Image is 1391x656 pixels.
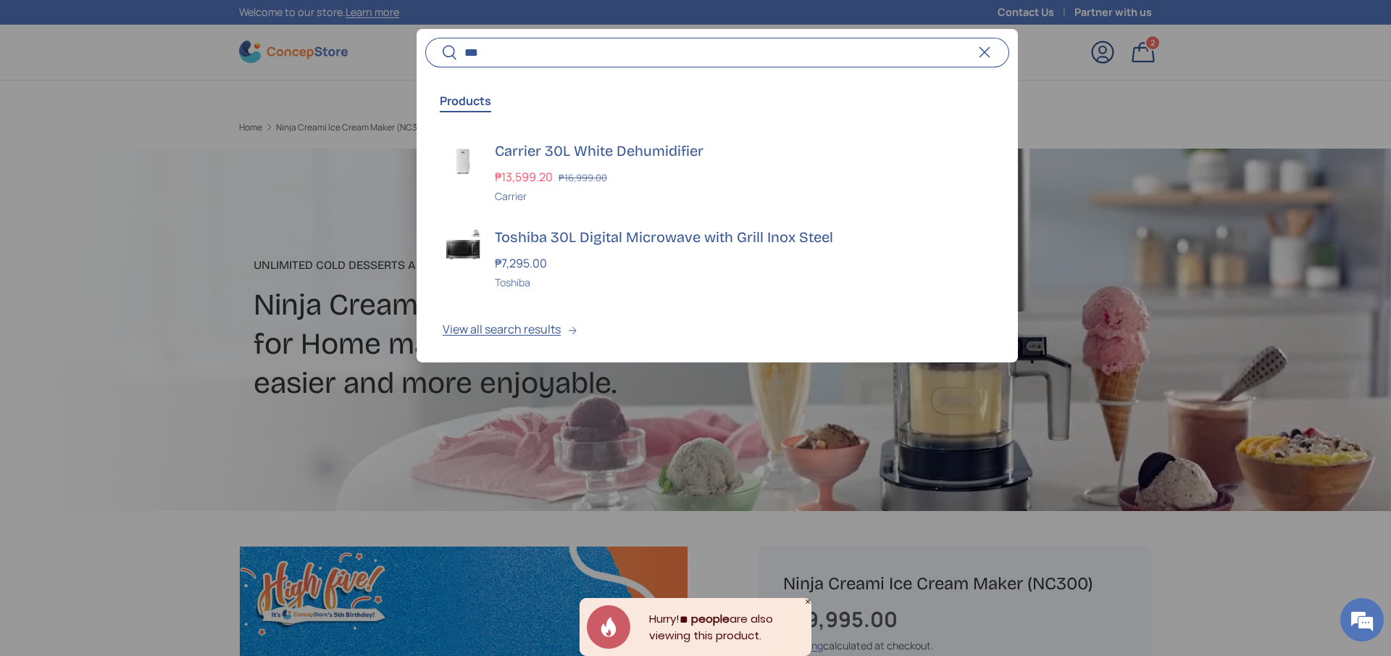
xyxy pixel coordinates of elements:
strong: ₱13,599.20 [495,169,556,185]
div: Close [804,598,811,605]
a: Toshiba 30L Digital Microwave with Grill Inox Steel ₱7,295.00 Toshiba [417,215,1018,302]
div: Toshiba [495,275,992,290]
button: Products [440,84,491,117]
h3: Toshiba 30L Digital Microwave with Grill Inox Steel [495,227,992,247]
h3: Carrier 30L White Dehumidifier [495,141,992,161]
strong: ₱7,295.00 [495,255,551,271]
img: carrier-dehumidifier-30-liter-full-view-concepstore [443,141,483,181]
s: ₱16,999.00 [559,171,607,184]
button: View all search results [417,302,1018,362]
div: Carrier [495,188,992,204]
a: carrier-dehumidifier-30-liter-full-view-concepstore Carrier 30L White Dehumidifier ₱13,599.20 ₱16... [417,129,1018,215]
